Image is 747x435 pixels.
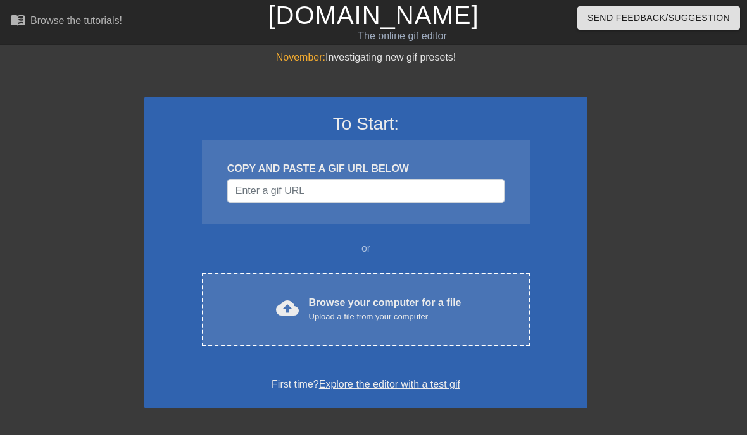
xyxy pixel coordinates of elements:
[268,1,479,29] a: [DOMAIN_NAME]
[255,28,549,44] div: The online gif editor
[10,12,122,32] a: Browse the tutorials!
[276,297,299,319] span: cloud_upload
[144,50,587,65] div: Investigating new gif presets!
[177,241,555,256] div: or
[276,52,325,63] span: November:
[587,10,730,26] span: Send Feedback/Suggestion
[10,12,25,27] span: menu_book
[577,6,740,30] button: Send Feedback/Suggestion
[309,295,461,323] div: Browse your computer for a file
[227,179,505,203] input: Username
[161,377,571,392] div: First time?
[309,310,461,323] div: Upload a file from your computer
[319,379,460,389] a: Explore the editor with a test gif
[30,15,122,26] div: Browse the tutorials!
[227,161,505,176] div: COPY AND PASTE A GIF URL BELOW
[161,113,571,135] h3: To Start:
